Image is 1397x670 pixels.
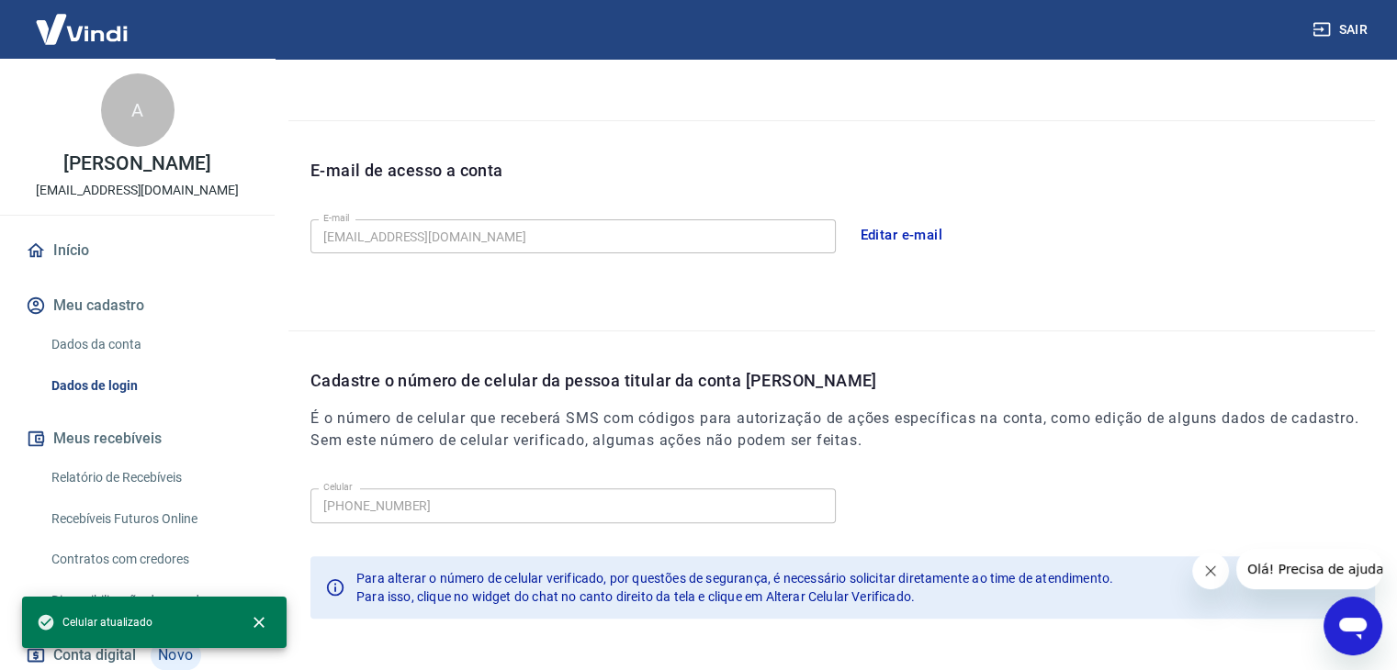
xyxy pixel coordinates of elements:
[44,541,253,578] a: Contratos com credores
[356,571,1113,586] span: Para alterar o número de celular verificado, por questões de segurança, é necessário solicitar di...
[36,181,239,200] p: [EMAIL_ADDRESS][DOMAIN_NAME]
[44,367,253,405] a: Dados de login
[22,1,141,57] img: Vindi
[851,216,953,254] button: Editar e-mail
[1324,597,1382,655] iframe: Botão para abrir a janela de mensagens
[63,154,210,173] p: [PERSON_NAME]
[22,419,253,459] button: Meus recebíveis
[356,589,915,604] span: Para isso, clique no widget do chat no canto direito da tela e clique em Alterar Celular Verificado.
[1192,553,1229,589] iframe: Fechar mensagem
[22,285,253,326] button: Meu cadastro
[44,459,253,497] a: Relatório de Recebíveis
[1236,549,1382,589] iframe: Mensagem da empresa
[310,158,503,183] p: E-mail de acesso a conta
[53,642,136,668] span: Conta digital
[44,582,253,620] a: Disponibilização de agenda
[323,480,353,494] label: Celular
[310,408,1375,452] h6: É o número de celular que receberá SMS com códigos para autorização de ações específicas na conta...
[37,613,152,631] span: Celular atualizado
[22,230,253,271] a: Início
[11,13,154,28] span: Olá! Precisa de ajuda?
[44,500,253,538] a: Recebíveis Futuros Online
[239,602,279,642] button: close
[323,211,349,225] label: E-mail
[1309,13,1375,47] button: Sair
[310,368,1375,393] p: Cadastre o número de celular da pessoa titular da conta [PERSON_NAME]
[101,73,175,147] div: A
[44,326,253,363] a: Dados da conta
[151,641,201,670] span: Novo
